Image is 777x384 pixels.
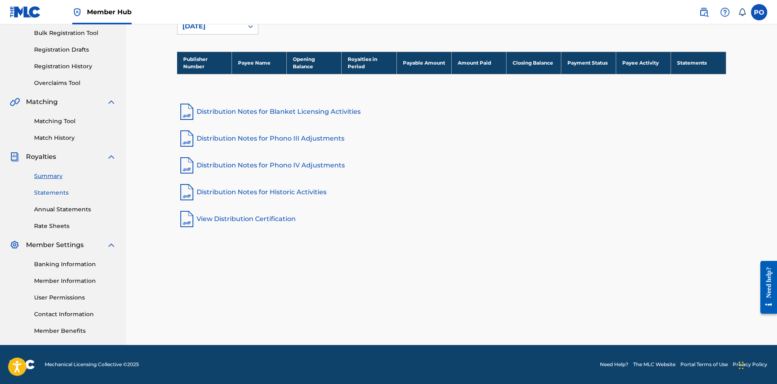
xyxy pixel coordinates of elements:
[680,361,728,368] a: Portal Terms of Use
[177,156,197,175] img: pdf
[26,152,56,162] span: Royalties
[10,240,19,250] img: Member Settings
[177,156,726,175] a: Distribution Notes for Phono IV Adjustments
[34,310,116,319] a: Contact Information
[600,361,628,368] a: Need Help?
[733,361,767,368] a: Privacy Policy
[26,97,58,107] span: Matching
[177,209,197,229] img: pdf
[182,22,238,31] div: [DATE]
[45,361,139,368] span: Mechanical Licensing Collective © 2025
[287,52,342,74] th: Opening Balance
[72,7,82,17] img: Top Rightsholder
[696,4,712,20] a: Public Search
[616,52,671,74] th: Payee Activity
[34,277,116,285] a: Member Information
[396,52,451,74] th: Payable Amount
[506,52,561,74] th: Closing Balance
[34,222,116,230] a: Rate Sheets
[177,182,197,202] img: pdf
[34,260,116,269] a: Banking Information
[177,102,726,121] a: Distribution Notes for Blanket Licensing Activities
[34,134,116,142] a: Match History
[699,7,709,17] img: search
[34,293,116,302] a: User Permissions
[34,189,116,197] a: Statements
[754,255,777,320] iframe: Resource Center
[232,52,287,74] th: Payee Name
[26,240,84,250] span: Member Settings
[34,327,116,335] a: Member Benefits
[751,4,767,20] div: User Menu
[177,52,232,74] th: Publisher Number
[106,152,116,162] img: expand
[738,8,746,16] div: Notifications
[10,360,35,369] img: logo
[177,129,726,148] a: Distribution Notes for Phono III Adjustments
[34,46,116,54] a: Registration Drafts
[736,345,777,384] iframe: Chat Widget
[561,52,616,74] th: Payment Status
[34,29,116,37] a: Bulk Registration Tool
[342,52,396,74] th: Royalties in Period
[177,182,726,202] a: Distribution Notes for Historic Activities
[10,6,41,18] img: MLC Logo
[34,79,116,87] a: Overclaims Tool
[633,361,675,368] a: The MLC Website
[720,7,730,17] img: help
[717,4,733,20] div: Help
[10,152,19,162] img: Royalties
[739,353,744,377] div: Drag
[34,205,116,214] a: Annual Statements
[34,172,116,180] a: Summary
[10,97,20,107] img: Matching
[106,97,116,107] img: expand
[177,129,197,148] img: pdf
[451,52,506,74] th: Amount Paid
[671,52,726,74] th: Statements
[177,102,197,121] img: pdf
[34,117,116,126] a: Matching Tool
[34,62,116,71] a: Registration History
[106,240,116,250] img: expand
[177,209,726,229] a: View Distribution Certification
[87,7,132,17] span: Member Hub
